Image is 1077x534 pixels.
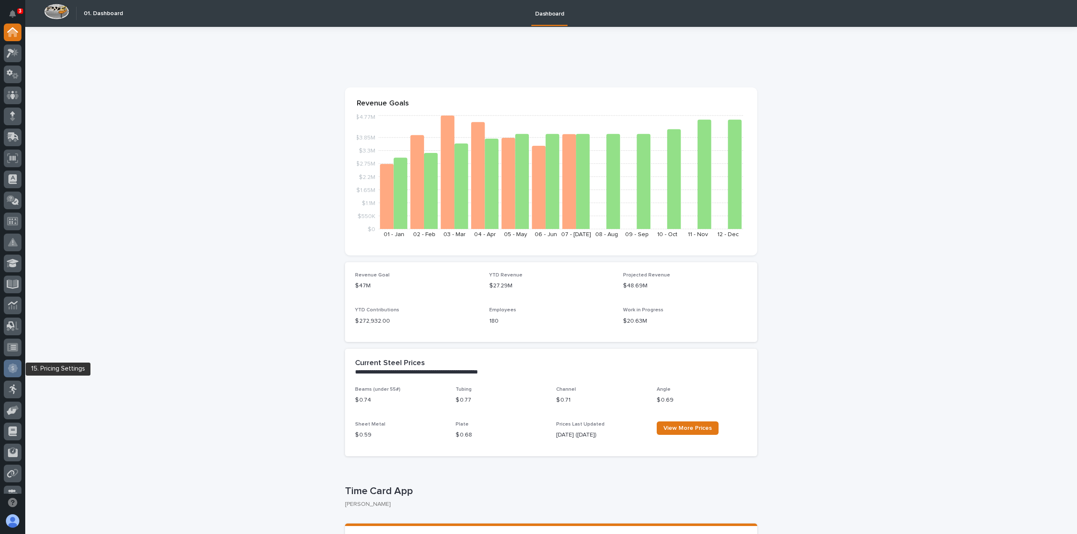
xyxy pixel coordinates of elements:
[657,421,719,435] a: View More Prices
[356,161,375,167] tspan: $2.75M
[44,4,69,19] img: Workspace Logo
[456,387,472,392] span: Tubing
[11,10,21,24] div: Notifications3
[443,231,466,237] text: 03 - Mar
[355,281,479,290] p: $47M
[355,114,375,120] tspan: $4.77M
[504,231,527,237] text: 05 - May
[556,422,605,427] span: Prices Last Updated
[143,96,153,106] button: Start new chat
[489,308,516,313] span: Employees
[355,431,446,439] p: $ 0.59
[357,99,745,108] p: Revenue Goals
[556,396,647,405] p: $ 0.71
[623,308,663,313] span: Work in Progress
[8,136,15,142] div: 📖
[657,396,747,405] p: $ 0.69
[561,231,591,237] text: 07 - [DATE]
[456,431,546,439] p: $ 0.68
[474,231,496,237] text: 04 - Apr
[8,47,153,60] p: How can we help?
[595,231,618,237] text: 08 - Aug
[717,231,739,237] text: 12 - Dec
[345,501,751,508] p: [PERSON_NAME]
[8,33,153,47] p: Welcome 👋
[29,93,138,102] div: Start new chat
[623,273,670,278] span: Projected Revenue
[355,396,446,405] p: $ 0.74
[355,317,479,326] p: $ 272,932.00
[59,155,102,162] a: Powered byPylon
[84,10,123,17] h2: 01. Dashboard
[657,231,677,237] text: 10 - Oct
[84,155,102,162] span: Pylon
[4,494,21,511] button: Open support chat
[456,422,469,427] span: Plate
[556,431,647,439] p: [DATE] ([DATE])
[355,359,425,368] h2: Current Steel Prices
[19,8,21,14] p: 3
[356,187,375,193] tspan: $1.65M
[359,174,375,180] tspan: $2.2M
[368,226,375,232] tspan: $0
[345,485,754,497] p: Time Card App
[22,67,139,76] input: Clear
[489,281,613,290] p: $27.29M
[663,425,712,431] span: View More Prices
[489,317,613,326] p: 180
[29,102,106,108] div: We're available if you need us!
[623,317,747,326] p: $20.63M
[355,273,390,278] span: Revenue Goal
[657,387,671,392] span: Angle
[556,387,576,392] span: Channel
[456,396,546,405] p: $ 0.77
[355,308,399,313] span: YTD Contributions
[623,281,747,290] p: $48.69M
[4,512,21,530] button: users-avatar
[625,231,649,237] text: 09 - Sep
[17,135,46,143] span: Help Docs
[362,200,375,206] tspan: $1.1M
[355,387,401,392] span: Beams (under 55#)
[535,231,557,237] text: 06 - Jun
[355,135,375,141] tspan: $3.85M
[358,213,375,219] tspan: $550K
[359,148,375,154] tspan: $3.3M
[489,273,523,278] span: YTD Revenue
[413,231,435,237] text: 02 - Feb
[8,93,24,108] img: 1736555164131-43832dd5-751b-4058-ba23-39d91318e5a0
[8,8,25,25] img: Stacker
[688,231,708,237] text: 11 - Nov
[4,5,21,23] button: Notifications
[384,231,404,237] text: 01 - Jan
[355,422,385,427] span: Sheet Metal
[5,132,49,147] a: 📖Help Docs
